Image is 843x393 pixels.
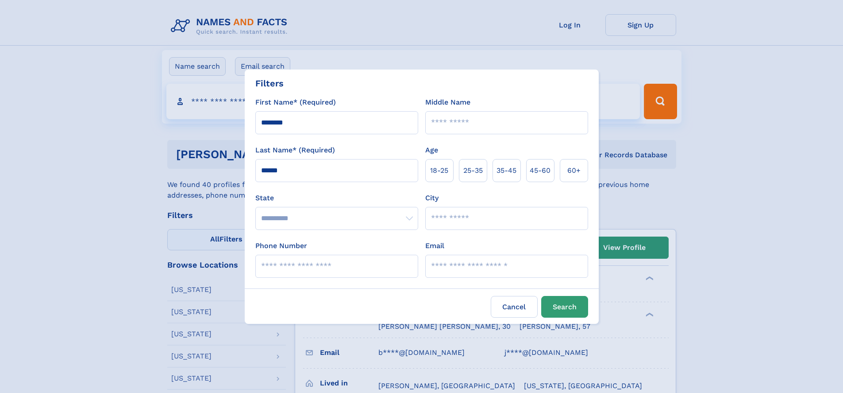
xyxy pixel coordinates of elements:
div: Filters [255,77,284,90]
label: State [255,193,418,203]
span: 25‑35 [463,165,483,176]
label: Phone Number [255,241,307,251]
label: Cancel [491,296,538,318]
label: Last Name* (Required) [255,145,335,156]
label: Email [425,241,444,251]
label: City [425,193,439,203]
label: First Name* (Required) [255,97,336,108]
label: Middle Name [425,97,470,108]
span: 35‑45 [497,165,516,176]
span: 60+ [567,165,581,176]
span: 45‑60 [530,165,550,176]
label: Age [425,145,438,156]
span: 18‑25 [430,165,448,176]
button: Search [541,296,588,318]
